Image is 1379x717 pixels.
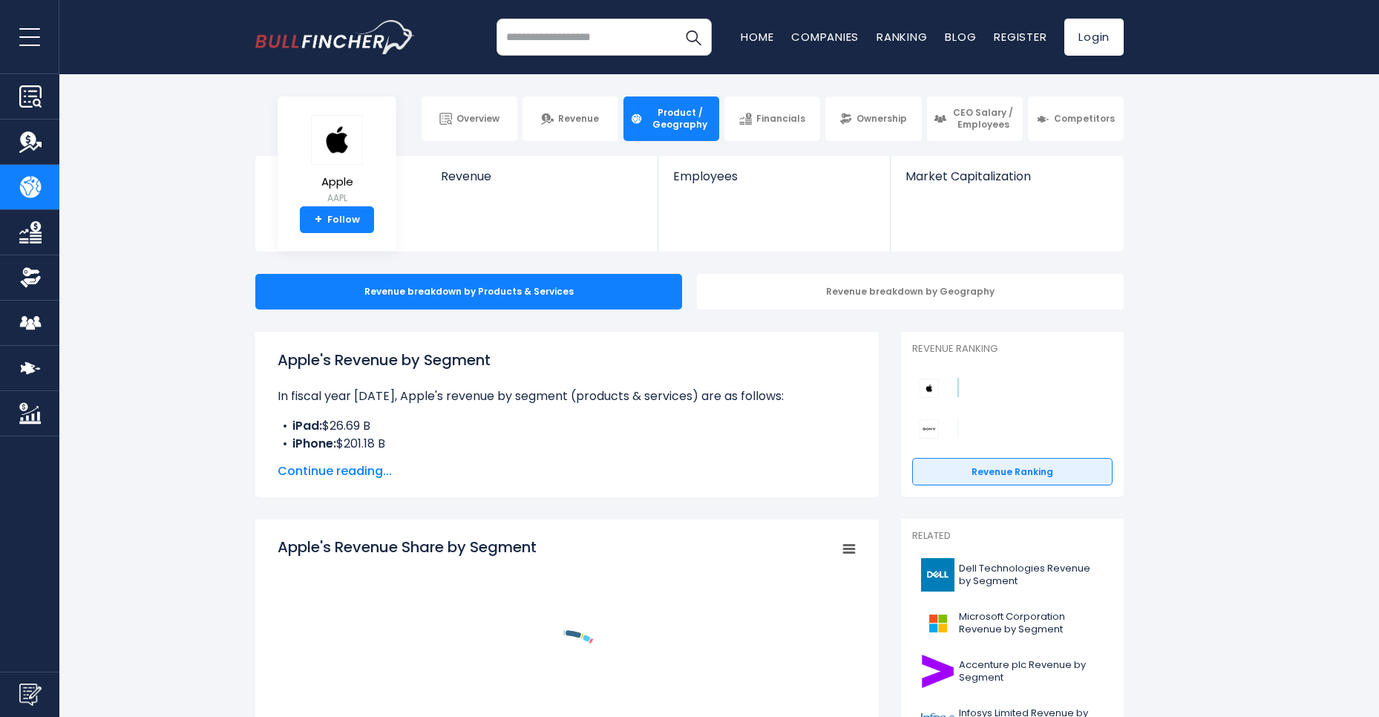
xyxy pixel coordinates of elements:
a: Market Capitalization [891,156,1122,209]
span: Dell Technologies Revenue by Segment [959,563,1104,588]
span: Overview [456,113,499,125]
span: Continue reading... [278,462,856,480]
img: MSFT logo [921,606,954,640]
strong: + [315,213,322,226]
a: Competitors [1028,96,1124,141]
a: Revenue [426,156,658,209]
a: Register [994,29,1046,45]
a: Product / Geography [623,96,719,141]
b: iPad: [292,417,322,434]
a: Dell Technologies Revenue by Segment [912,554,1113,595]
span: Apple [311,176,363,189]
span: Ownership [856,113,907,125]
a: Revenue [523,96,618,141]
a: Microsoft Corporation Revenue by Segment [912,603,1113,644]
span: Financials [756,113,805,125]
span: Microsoft Corporation Revenue by Segment [959,611,1104,636]
span: Product / Geography [647,107,713,130]
small: AAPL [311,191,363,205]
a: Ranking [877,29,927,45]
a: Apple AAPL [310,114,364,207]
a: Ownership [825,96,921,141]
img: Apple competitors logo [920,379,939,398]
span: Competitors [1054,113,1115,125]
a: Accenture plc Revenue by Segment [912,651,1113,692]
a: CEO Salary / Employees [927,96,1023,141]
a: +Follow [300,206,374,233]
a: Home [741,29,773,45]
span: CEO Salary / Employees [951,107,1016,130]
span: Revenue [441,169,643,183]
span: Market Capitalization [905,169,1107,183]
div: Revenue breakdown by Products & Services [255,274,682,310]
a: Employees [658,156,889,209]
span: Employees [673,169,874,183]
img: bullfincher logo [255,20,415,54]
img: Ownership [19,266,42,289]
div: Revenue breakdown by Geography [697,274,1124,310]
a: Blog [945,29,976,45]
span: Accenture plc Revenue by Segment [959,659,1104,684]
li: $201.18 B [278,435,856,453]
p: Related [912,530,1113,543]
a: Login [1064,19,1124,56]
p: Revenue Ranking [912,343,1113,356]
tspan: Apple's Revenue Share by Segment [278,537,537,557]
li: $26.69 B [278,417,856,435]
a: Financials [724,96,820,141]
a: Revenue Ranking [912,458,1113,486]
a: Companies [791,29,859,45]
h1: Apple's Revenue by Segment [278,349,856,371]
p: In fiscal year [DATE], Apple's revenue by segment (products & services) are as follows: [278,387,856,405]
a: Overview [422,96,517,141]
a: Go to homepage [255,20,415,54]
img: DELL logo [921,558,954,592]
button: Search [675,19,712,56]
span: Revenue [558,113,599,125]
img: Sony Group Corporation competitors logo [920,419,939,439]
img: ACN logo [921,655,954,688]
b: iPhone: [292,435,336,452]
